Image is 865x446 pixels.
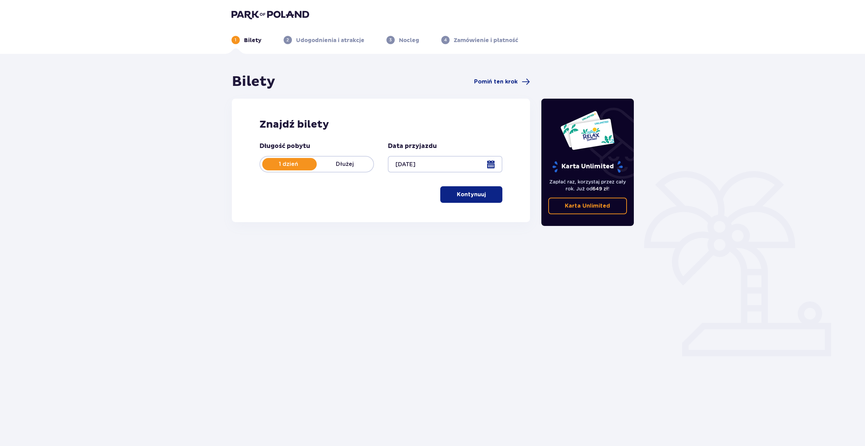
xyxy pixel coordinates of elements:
p: 1 [235,37,236,43]
p: 2 [286,37,289,43]
p: 3 [389,37,392,43]
p: Data przyjazdu [388,142,437,150]
span: 649 zł [592,186,608,191]
h2: Znajdź bilety [259,118,503,131]
p: Bilety [244,37,262,44]
h1: Bilety [232,73,275,90]
a: Pomiń ten krok [474,78,530,86]
p: Dłużej [317,160,373,168]
p: Karta Unlimited [552,161,623,173]
p: Udogodnienia i atrakcje [296,37,364,44]
p: Długość pobytu [259,142,310,150]
p: Nocleg [399,37,419,44]
img: Park of Poland logo [232,10,309,19]
a: Karta Unlimited [548,198,627,214]
p: Zapłać raz, korzystaj przez cały rok. Już od ! [548,178,627,192]
span: Pomiń ten krok [474,78,518,86]
p: Zamówienie i płatność [454,37,518,44]
p: Kontynuuj [457,191,486,198]
p: 1 dzień [260,160,317,168]
button: Kontynuuj [440,186,502,203]
p: Karta Unlimited [565,202,610,210]
p: 4 [444,37,447,43]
